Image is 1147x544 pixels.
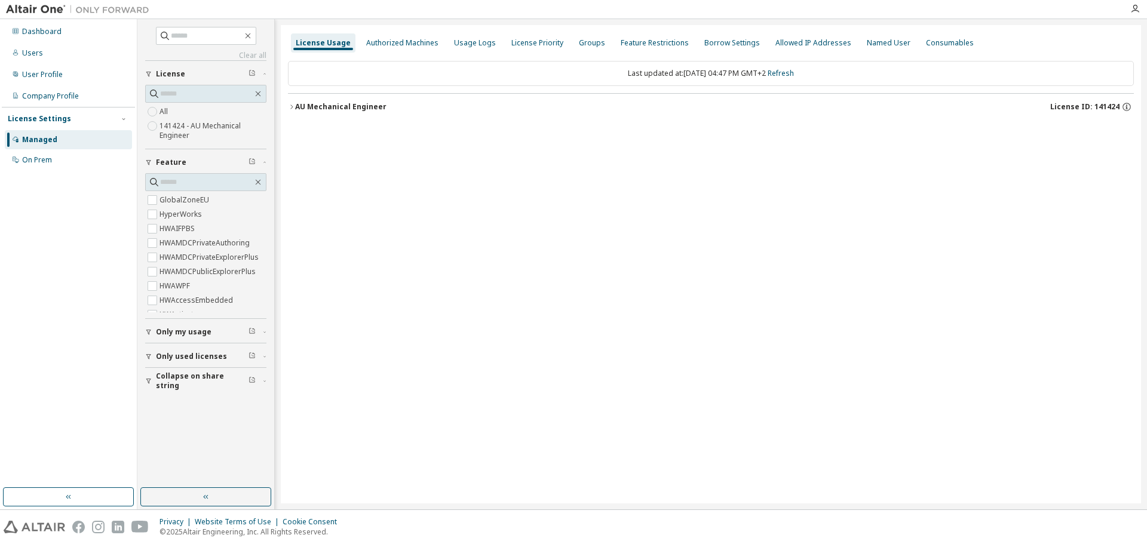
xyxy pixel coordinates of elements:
div: Website Terms of Use [195,517,283,527]
label: HWAWPF [160,279,192,293]
div: Cookie Consent [283,517,344,527]
div: Authorized Machines [366,38,438,48]
img: instagram.svg [92,521,105,533]
div: Company Profile [22,91,79,101]
img: facebook.svg [72,521,85,533]
span: License ID: 141424 [1050,102,1120,112]
label: 141424 - AU Mechanical Engineer [160,119,266,143]
label: GlobalZoneEU [160,193,211,207]
div: Dashboard [22,27,62,36]
span: License [156,69,185,79]
div: Groups [579,38,605,48]
span: Only used licenses [156,352,227,361]
div: License Settings [8,114,71,124]
div: Usage Logs [454,38,496,48]
label: HWAIFPBS [160,222,197,236]
img: youtube.svg [131,521,149,533]
div: Privacy [160,517,195,527]
span: Clear filter [249,376,256,386]
div: Named User [867,38,910,48]
img: altair_logo.svg [4,521,65,533]
label: HWAMDCPublicExplorerPlus [160,265,258,279]
img: linkedin.svg [112,521,124,533]
p: © 2025 Altair Engineering, Inc. All Rights Reserved. [160,527,344,537]
label: HyperWorks [160,207,204,222]
span: Clear filter [249,69,256,79]
div: On Prem [22,155,52,165]
a: Clear all [145,51,266,60]
span: Clear filter [249,352,256,361]
span: Only my usage [156,327,211,337]
button: Collapse on share string [145,368,266,394]
label: HWAMDCPrivateExplorerPlus [160,250,261,265]
div: Users [22,48,43,58]
div: Borrow Settings [704,38,760,48]
div: Allowed IP Addresses [775,38,851,48]
label: HWAMDCPrivateAuthoring [160,236,252,250]
img: Altair One [6,4,155,16]
button: AU Mechanical EngineerLicense ID: 141424 [288,94,1134,120]
button: License [145,61,266,87]
div: Last updated at: [DATE] 04:47 PM GMT+2 [288,61,1134,86]
span: Clear filter [249,327,256,337]
div: License Usage [296,38,351,48]
div: License Priority [511,38,563,48]
label: HWActivate [160,308,200,322]
label: All [160,105,170,119]
span: Clear filter [249,158,256,167]
div: Feature Restrictions [621,38,689,48]
span: Collapse on share string [156,371,249,391]
span: Feature [156,158,186,167]
button: Feature [145,149,266,176]
div: AU Mechanical Engineer [295,102,387,112]
button: Only used licenses [145,343,266,370]
a: Refresh [768,68,794,78]
div: Managed [22,135,57,145]
label: HWAccessEmbedded [160,293,235,308]
button: Only my usage [145,319,266,345]
div: Consumables [926,38,974,48]
div: User Profile [22,70,63,79]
